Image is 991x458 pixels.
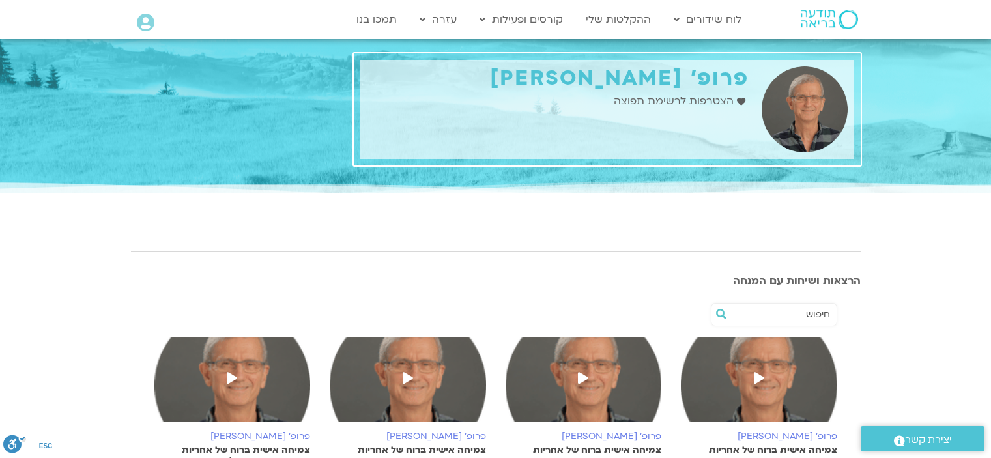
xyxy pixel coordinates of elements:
span: יצירת קשר [905,431,952,449]
a: תמכו בנו [350,7,403,32]
h6: פרופ' [PERSON_NAME] [681,431,837,442]
img: %D7%93%D7%A0%D7%99-%D7%97%D7%9E%D7%99%D7%90%D7%9C.png [154,337,311,435]
h6: פרופ' [PERSON_NAME] [330,431,486,442]
input: חיפוש [731,304,830,326]
h3: הרצאות ושיחות עם המנחה [131,275,861,287]
a: יצירת קשר [861,426,984,451]
a: קורסים ופעילות [473,7,569,32]
img: %D7%93%D7%A0%D7%99-%D7%97%D7%9E%D7%99%D7%90%D7%9C.png [506,337,662,435]
h6: פרופ' [PERSON_NAME] [154,431,311,442]
a: ההקלטות שלי [579,7,657,32]
img: %D7%93%D7%A0%D7%99-%D7%97%D7%9E%D7%99%D7%90%D7%9C.png [681,337,837,435]
span: הצטרפות לרשימת תפוצה [614,93,737,110]
a: הצטרפות לרשימת תפוצה [614,93,749,110]
a: עזרה [413,7,463,32]
h1: פרופ' [PERSON_NAME] [367,66,749,91]
img: %D7%93%D7%A0%D7%99-%D7%97%D7%9E%D7%99%D7%90%D7%9C.png [330,337,486,435]
img: תודעה בריאה [801,10,858,29]
h6: פרופ' [PERSON_NAME] [506,431,662,442]
a: לוח שידורים [667,7,748,32]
